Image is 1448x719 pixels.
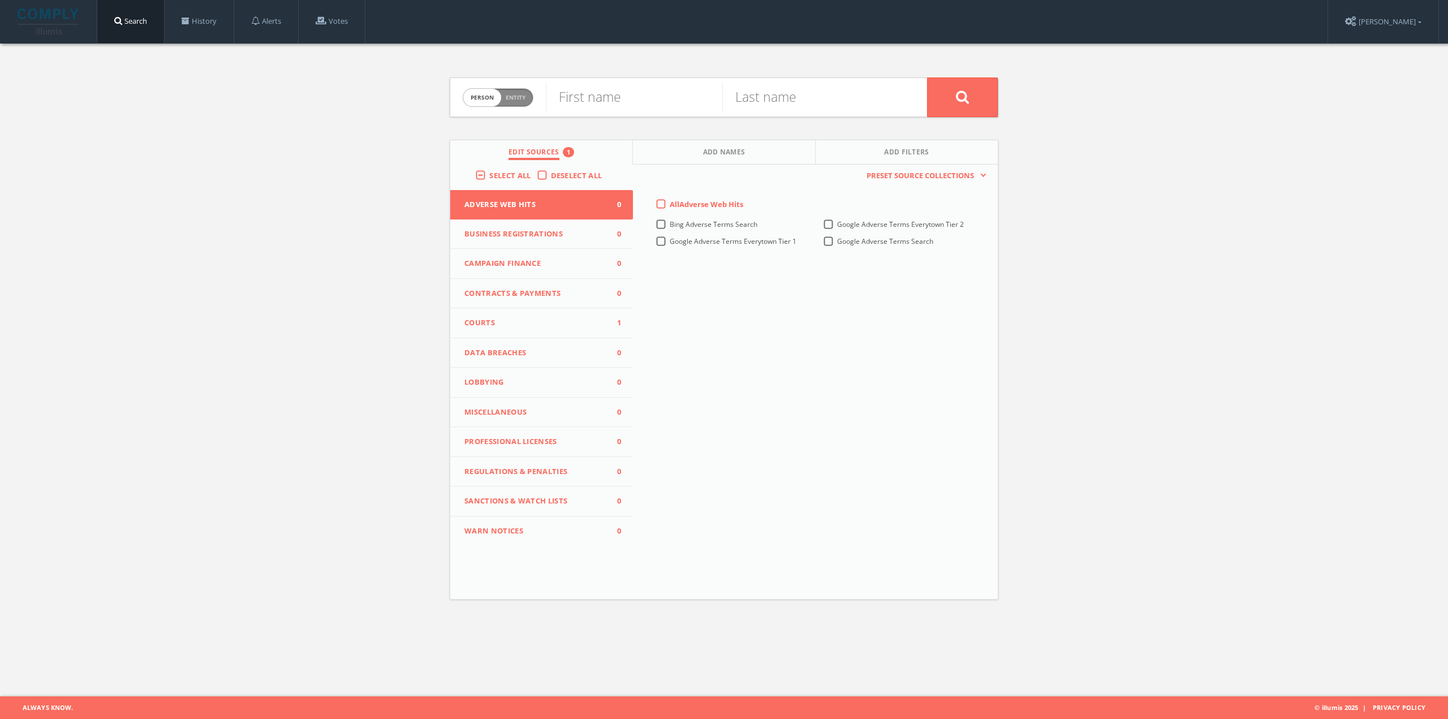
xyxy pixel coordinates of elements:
[861,170,980,182] span: Preset Source Collections
[884,147,929,160] span: Add Filters
[605,317,622,329] span: 1
[605,288,622,299] span: 0
[450,427,633,457] button: Professional Licenses0
[464,436,605,447] span: Professional Licenses
[463,89,501,106] span: person
[633,140,816,165] button: Add Names
[670,199,743,209] span: All Adverse Web Hits
[464,466,605,477] span: Regulations & Penalties
[506,93,525,102] span: Entity
[464,377,605,388] span: Lobbying
[464,229,605,240] span: Business Registrations
[450,398,633,428] button: Miscellaneous0
[605,347,622,359] span: 0
[464,258,605,269] span: Campaign Finance
[450,279,633,309] button: Contracts & Payments0
[670,236,796,246] span: Google Adverse Terms Everytown Tier 1
[605,199,622,210] span: 0
[450,308,633,338] button: Courts1
[605,496,622,507] span: 0
[605,436,622,447] span: 0
[450,486,633,516] button: Sanctions & Watch Lists0
[605,377,622,388] span: 0
[464,288,605,299] span: Contracts & Payments
[563,147,574,157] div: 1
[551,170,602,180] span: Deselect All
[450,457,633,487] button: Regulations & Penalties0
[1358,703,1371,712] span: |
[450,516,633,546] button: WARN Notices0
[605,526,622,537] span: 0
[18,8,81,35] img: illumis
[605,407,622,418] span: 0
[703,147,745,160] span: Add Names
[861,170,986,182] button: Preset Source Collections
[450,249,633,279] button: Campaign Finance0
[1315,696,1440,719] span: © illumis 2025
[450,190,633,219] button: Adverse Web Hits0
[816,140,998,165] button: Add Filters
[605,258,622,269] span: 0
[670,219,757,229] span: Bing Adverse Terms Search
[1373,703,1425,712] a: Privacy Policy
[837,219,964,229] span: Google Adverse Terms Everytown Tier 2
[489,170,531,180] span: Select All
[450,219,633,249] button: Business Registrations0
[508,147,559,160] span: Edit Sources
[464,199,605,210] span: Adverse Web Hits
[464,347,605,359] span: Data Breaches
[450,140,633,165] button: Edit Sources1
[8,696,73,719] span: Always Know.
[837,236,933,246] span: Google Adverse Terms Search
[464,407,605,418] span: Miscellaneous
[464,496,605,507] span: Sanctions & Watch Lists
[464,526,605,537] span: WARN Notices
[605,229,622,240] span: 0
[450,338,633,368] button: Data Breaches0
[605,466,622,477] span: 0
[450,368,633,398] button: Lobbying0
[464,317,605,329] span: Courts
